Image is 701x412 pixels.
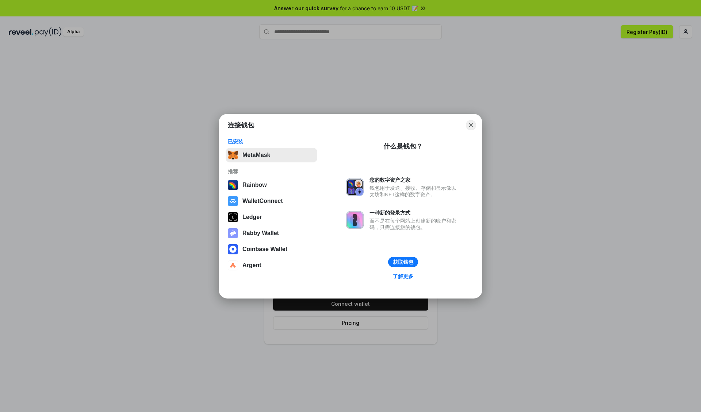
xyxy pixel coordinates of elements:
[242,214,262,220] div: Ledger
[369,217,460,231] div: 而不是在每个网站上创建新的账户和密码，只需连接您的钱包。
[369,209,460,216] div: 一种新的登录方式
[228,180,238,190] img: svg+xml,%3Csvg%20width%3D%22120%22%20height%3D%22120%22%20viewBox%3D%220%200%20120%20120%22%20fil...
[228,228,238,238] img: svg+xml,%3Csvg%20xmlns%3D%22http%3A%2F%2Fwww.w3.org%2F2000%2Fsvg%22%20fill%3D%22none%22%20viewBox...
[346,211,364,229] img: svg+xml,%3Csvg%20xmlns%3D%22http%3A%2F%2Fwww.w3.org%2F2000%2Fsvg%22%20fill%3D%22none%22%20viewBox...
[393,259,413,265] div: 获取钱包
[228,244,238,254] img: svg+xml,%3Csvg%20width%3D%2228%22%20height%3D%2228%22%20viewBox%3D%220%200%2028%2028%22%20fill%3D...
[226,178,317,192] button: Rainbow
[393,273,413,280] div: 了解更多
[346,178,364,196] img: svg+xml,%3Csvg%20xmlns%3D%22http%3A%2F%2Fwww.w3.org%2F2000%2Fsvg%22%20fill%3D%22none%22%20viewBox...
[226,210,317,224] button: Ledger
[242,262,261,269] div: Argent
[242,198,283,204] div: WalletConnect
[228,212,238,222] img: svg+xml,%3Csvg%20xmlns%3D%22http%3A%2F%2Fwww.w3.org%2F2000%2Fsvg%22%20width%3D%2228%22%20height%3...
[226,226,317,240] button: Rabby Wallet
[228,260,238,270] img: svg+xml,%3Csvg%20width%3D%2228%22%20height%3D%2228%22%20viewBox%3D%220%200%2028%2028%22%20fill%3D...
[226,258,317,273] button: Argent
[388,257,418,267] button: 获取钱包
[369,177,460,183] div: 您的数字资产之家
[226,194,317,208] button: WalletConnect
[383,142,423,151] div: 什么是钱包？
[369,185,460,198] div: 钱包用于发送、接收、存储和显示像以太坊和NFT这样的数字资产。
[242,230,279,236] div: Rabby Wallet
[242,182,267,188] div: Rainbow
[242,246,287,253] div: Coinbase Wallet
[228,196,238,206] img: svg+xml,%3Csvg%20width%3D%2228%22%20height%3D%2228%22%20viewBox%3D%220%200%2028%2028%22%20fill%3D...
[228,168,315,175] div: 推荐
[228,138,315,145] div: 已安装
[388,272,418,281] a: 了解更多
[228,121,254,130] h1: 连接钱包
[466,120,476,130] button: Close
[226,242,317,257] button: Coinbase Wallet
[242,152,270,158] div: MetaMask
[226,148,317,162] button: MetaMask
[228,150,238,160] img: svg+xml,%3Csvg%20fill%3D%22none%22%20height%3D%2233%22%20viewBox%3D%220%200%2035%2033%22%20width%...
